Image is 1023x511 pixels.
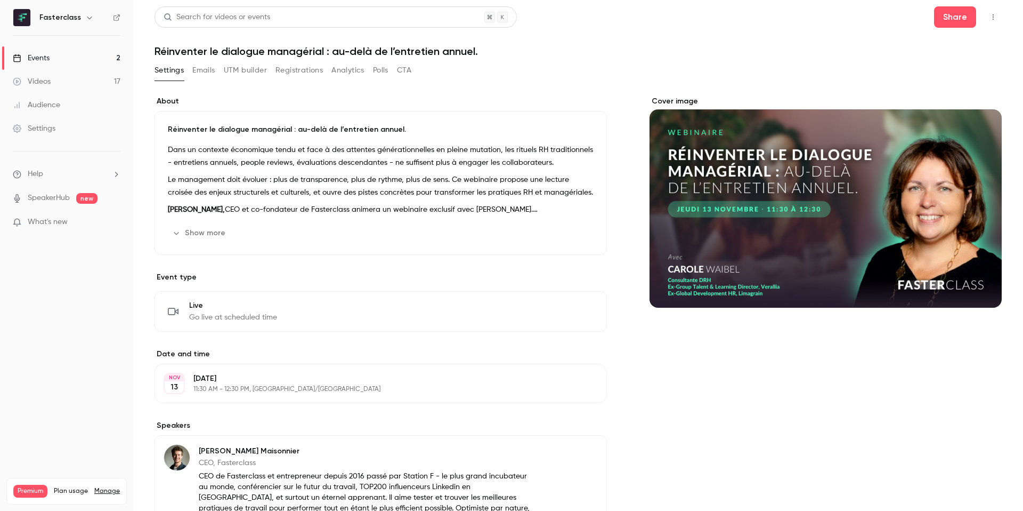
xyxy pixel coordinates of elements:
strong: [PERSON_NAME], [168,206,225,213]
img: Fasterclass [13,9,30,26]
label: About [155,96,607,107]
label: Speakers [155,420,607,431]
h6: Fasterclass [39,12,81,23]
h1: Réinventer le dialogue managérial : au-delà de l’entretien annuel. [155,45,1002,58]
p: Event type [155,272,607,283]
button: Share [934,6,976,28]
button: Show more [168,225,232,242]
p: 13 [170,382,178,393]
p: Dans un contexte économique tendu et face à des attentes générationnelles en pleine mutation, les... [168,143,594,169]
div: Settings [13,123,55,134]
a: Manage [94,487,120,496]
span: Help [28,169,43,180]
span: Live [189,300,277,311]
p: [PERSON_NAME] Maisonnier [199,446,538,457]
div: Audience [13,100,60,110]
div: NOV [165,374,184,381]
div: Events [13,53,50,63]
span: Plan usage [54,487,88,496]
button: Emails [192,62,215,79]
p: CEO, Fasterclass [199,458,538,468]
button: Settings [155,62,184,79]
button: Registrations [275,62,323,79]
span: new [76,193,98,204]
p: Le management doit évoluer : plus de transparence, plus de rythme, plus de sens. Ce webinaire pro... [168,173,594,199]
li: help-dropdown-opener [13,169,120,180]
label: Cover image [649,96,1002,107]
a: SpeakerHub [28,193,70,204]
p: Réinventer le dialogue managérial : au-delà de l’entretien annuel. [168,124,594,135]
span: What's new [28,217,68,228]
span: Premium [13,485,47,498]
div: Videos [13,76,51,87]
p: 11:30 AM - 12:30 PM, [GEOGRAPHIC_DATA]/[GEOGRAPHIC_DATA] [193,385,550,394]
button: UTM builder [224,62,267,79]
p: [DATE] [193,373,550,384]
p: CEO et co-fondateur de Fasterclass animera un webinaire exclusif avec [PERSON_NAME]. [168,203,594,216]
span: Go live at scheduled time [189,312,277,323]
button: Polls [373,62,388,79]
img: Raphael Maisonnier [164,445,190,470]
button: CTA [397,62,411,79]
button: Analytics [331,62,364,79]
div: Search for videos or events [164,12,270,23]
section: Cover image [649,96,1002,308]
label: Date and time [155,349,607,360]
